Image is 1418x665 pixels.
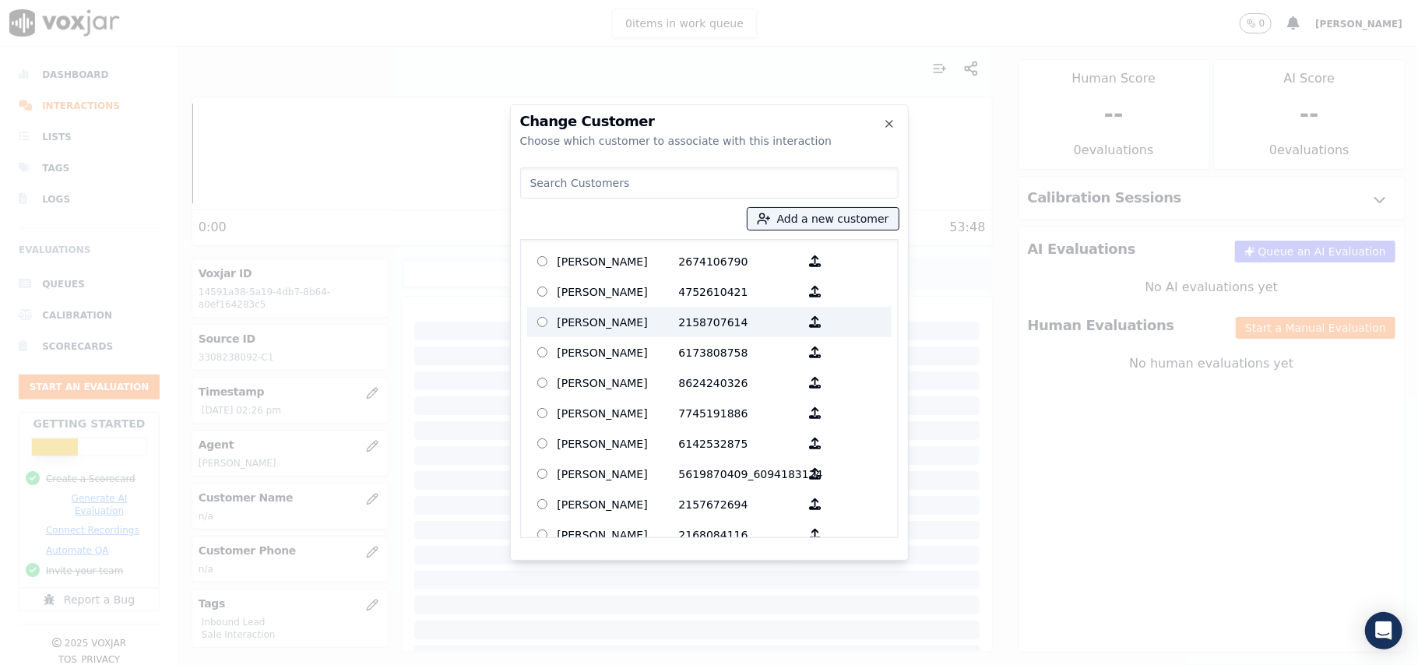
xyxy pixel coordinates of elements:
[537,530,547,540] input: [PERSON_NAME] 2168084116
[800,310,831,334] button: [PERSON_NAME] 2158707614
[537,469,547,479] input: [PERSON_NAME] 5619870409_6094183124
[800,280,831,304] button: [PERSON_NAME] 4752610421
[800,249,831,273] button: [PERSON_NAME] 2674106790
[558,431,679,456] p: [PERSON_NAME]
[558,249,679,273] p: [PERSON_NAME]
[800,522,831,547] button: [PERSON_NAME] 2168084116
[537,256,547,266] input: [PERSON_NAME] 2674106790
[1365,612,1402,649] div: Open Intercom Messenger
[800,401,831,425] button: [PERSON_NAME] 7745191886
[520,167,899,199] input: Search Customers
[520,133,899,149] div: Choose which customer to associate with this interaction
[558,522,679,547] p: [PERSON_NAME]
[679,340,800,364] p: 6173808758
[800,462,831,486] button: [PERSON_NAME] 5619870409_6094183124
[558,310,679,334] p: [PERSON_NAME]
[679,249,800,273] p: 2674106790
[679,462,800,486] p: 5619870409_6094183124
[679,280,800,304] p: 4752610421
[679,310,800,334] p: 2158707614
[558,340,679,364] p: [PERSON_NAME]
[679,522,800,547] p: 2168084116
[558,371,679,395] p: [PERSON_NAME]
[800,431,831,456] button: [PERSON_NAME] 6142532875
[537,408,547,418] input: [PERSON_NAME] 7745191886
[537,317,547,327] input: [PERSON_NAME] 2158707614
[520,114,899,128] h2: Change Customer
[537,499,547,509] input: [PERSON_NAME] 2157672694
[537,347,547,357] input: [PERSON_NAME] 6173808758
[748,208,899,230] button: Add a new customer
[558,280,679,304] p: [PERSON_NAME]
[679,401,800,425] p: 7745191886
[800,371,831,395] button: [PERSON_NAME] 8624240326
[537,287,547,297] input: [PERSON_NAME] 4752610421
[679,371,800,395] p: 8624240326
[679,492,800,516] p: 2157672694
[537,438,547,449] input: [PERSON_NAME] 6142532875
[679,431,800,456] p: 6142532875
[537,378,547,388] input: [PERSON_NAME] 8624240326
[558,462,679,486] p: [PERSON_NAME]
[800,492,831,516] button: [PERSON_NAME] 2157672694
[558,492,679,516] p: [PERSON_NAME]
[800,340,831,364] button: [PERSON_NAME] 6173808758
[558,401,679,425] p: [PERSON_NAME]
